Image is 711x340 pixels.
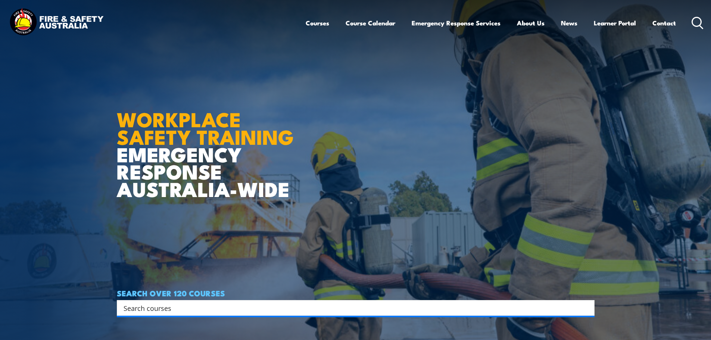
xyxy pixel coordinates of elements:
[124,302,578,314] input: Search input
[412,13,500,33] a: Emergency Response Services
[306,13,329,33] a: Courses
[125,303,580,313] form: Search form
[117,289,595,297] h4: SEARCH OVER 120 COURSES
[517,13,545,33] a: About Us
[117,91,299,197] h1: EMERGENCY RESPONSE AUSTRALIA-WIDE
[117,103,294,152] strong: WORKPLACE SAFETY TRAINING
[561,13,577,33] a: News
[594,13,636,33] a: Learner Portal
[346,13,395,33] a: Course Calendar
[652,13,676,33] a: Contact
[581,303,592,313] button: Search magnifier button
